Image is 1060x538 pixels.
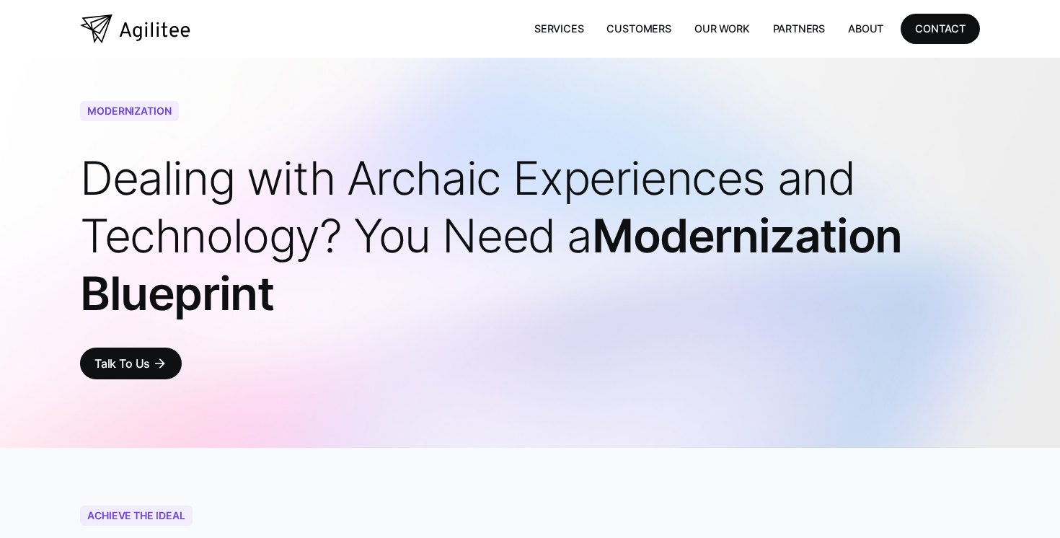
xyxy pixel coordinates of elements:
[94,353,150,374] div: Talk To Us
[901,14,980,43] a: CONTACT
[80,150,854,263] span: Dealing with Archaic Experiences and Technology? You Need a
[836,14,895,43] a: About
[761,14,837,43] a: Partners
[80,149,980,322] h1: Modernization Blueprint
[80,14,190,43] a: home
[523,14,596,43] a: Services
[915,19,966,38] div: CONTACT
[595,14,682,43] a: Customers
[80,348,182,379] a: Talk To Usarrow_forward
[683,14,761,43] a: Our Work
[80,506,193,526] div: Achieve the ideal
[153,356,167,371] div: arrow_forward
[80,101,179,121] div: Modernization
